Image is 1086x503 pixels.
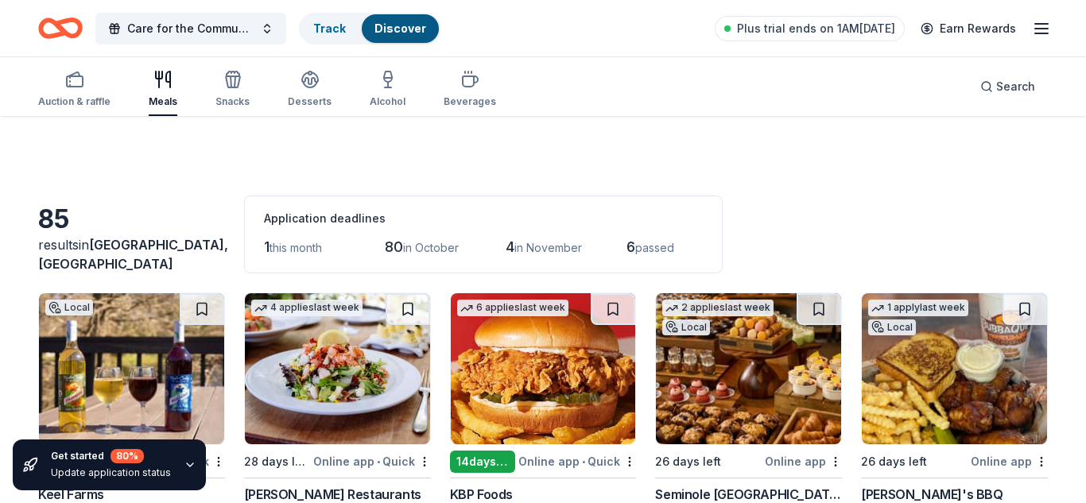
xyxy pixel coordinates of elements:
[38,237,228,272] span: [GEOGRAPHIC_DATA], [GEOGRAPHIC_DATA]
[149,64,177,116] button: Meals
[127,19,254,38] span: Care for the Community Event
[313,451,431,471] div: Online app Quick
[264,209,703,228] div: Application deadlines
[656,293,841,444] img: Image for Seminole Hard Rock Hotel & Casino Hollywood
[911,14,1026,43] a: Earn Rewards
[765,451,842,471] div: Online app
[38,95,111,108] div: Auction & raffle
[245,293,430,444] img: Image for Cameron Mitchell Restaurants
[403,241,459,254] span: in October
[457,300,568,316] div: 6 applies last week
[715,16,905,41] a: Plus trial ends on 1AM[DATE]
[450,451,516,473] div: 14 days left
[662,319,710,335] div: Local
[313,21,346,35] a: Track
[868,319,916,335] div: Local
[38,64,111,116] button: Auction & raffle
[299,13,440,44] button: TrackDiscover
[215,95,250,108] div: Snacks
[655,452,721,471] div: 26 days left
[45,300,93,315] div: Local
[518,451,636,471] div: Online app Quick
[635,241,674,254] span: passed
[251,300,363,316] div: 4 applies last week
[39,293,224,444] img: Image for Keel Farms
[38,237,228,272] span: in
[288,64,332,116] button: Desserts
[626,238,635,255] span: 6
[451,293,636,444] img: Image for KBP Foods
[51,466,171,479] div: Update application status
[444,95,496,108] div: Beverages
[264,238,270,255] span: 1
[862,293,1047,444] img: Image for Bubbaque's BBQ
[996,77,1035,96] span: Search
[370,95,405,108] div: Alcohol
[270,241,322,254] span: this month
[968,71,1048,103] button: Search
[38,235,225,273] div: results
[582,455,585,468] span: •
[215,64,250,116] button: Snacks
[95,13,286,44] button: Care for the Community Event
[288,95,332,108] div: Desserts
[971,451,1048,471] div: Online app
[244,452,310,471] div: 28 days left
[444,64,496,116] button: Beverages
[38,10,83,47] a: Home
[506,238,514,255] span: 4
[374,21,426,35] a: Discover
[377,455,380,468] span: •
[385,238,403,255] span: 80
[38,203,225,235] div: 85
[861,452,927,471] div: 26 days left
[111,449,144,463] div: 80 %
[662,300,774,316] div: 2 applies last week
[868,300,968,316] div: 1 apply last week
[149,95,177,108] div: Meals
[51,449,171,463] div: Get started
[370,64,405,116] button: Alcohol
[514,241,582,254] span: in November
[737,19,895,38] span: Plus trial ends on 1AM[DATE]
